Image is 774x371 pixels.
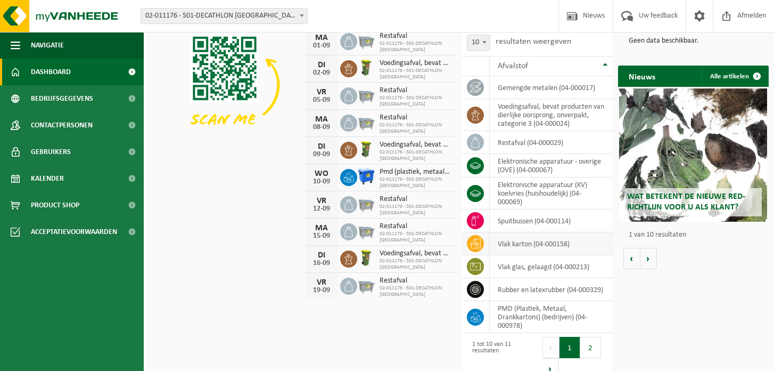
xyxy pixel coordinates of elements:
[467,35,490,51] span: 10
[357,167,375,185] img: WB-1100-HPE-BE-04
[380,168,451,176] span: Pmd (plastiek, metaal, drankkartons) (bedrijven)
[149,28,300,142] img: Download de VHEPlus App
[311,205,332,213] div: 12-09
[490,255,613,278] td: vlak glas, gelaagd (04-000213)
[490,209,613,232] td: spuitbussen (04-000114)
[311,42,332,50] div: 01-09
[380,122,451,135] span: 02-011176 - 501-DECATHLON [GEOGRAPHIC_DATA]
[380,149,451,162] span: 02-011176 - 501-DECATHLON [GEOGRAPHIC_DATA]
[542,337,559,358] button: Previous
[490,76,613,99] td: gemengde metalen (04-000017)
[623,248,640,269] button: Vorige
[702,66,768,87] a: Alle artikelen
[380,285,451,298] span: 02-011176 - 501-DECATHLON [GEOGRAPHIC_DATA]
[31,139,71,165] span: Gebruikers
[311,69,332,77] div: 02-09
[490,301,613,333] td: PMD (Plastiek, Metaal, Drankkartons) (bedrijven) (04-000978)
[380,231,451,244] span: 02-011176 - 501-DECATHLON [GEOGRAPHIC_DATA]
[311,96,332,104] div: 05-09
[490,178,613,209] td: elektronische apparatuur (KV) koelvries (huishoudelijk) (04-000069)
[31,112,93,139] span: Contactpersonen
[629,231,764,239] p: 1 van 10 resultaten
[629,37,759,45] p: Geen data beschikbaar.
[357,222,375,240] img: WB-2500-GAL-GY-04
[380,41,451,53] span: 02-011176 - 501-DECATHLON [GEOGRAPHIC_DATA]
[380,204,451,216] span: 02-011176 - 501-DECATHLON [GEOGRAPHIC_DATA]
[311,232,332,240] div: 15-09
[380,141,451,149] span: Voedingsafval, bevat producten van dierlijke oorsprong, onverpakt, categorie 3
[311,260,332,267] div: 16-09
[380,114,451,122] span: Restafval
[357,86,375,104] img: WB-2500-GAL-GY-04
[357,140,375,158] img: WB-0060-HPE-GN-51
[311,124,332,131] div: 08-09
[141,9,307,23] span: 02-011176 - 501-DECATHLON BRUGGE - BRUGGE
[618,66,666,86] h2: Nieuws
[311,224,332,232] div: MA
[380,222,451,231] span: Restafval
[31,59,71,85] span: Dashboard
[627,192,745,211] span: Wat betekent de nieuwe RED-richtlijn voor u als klant?
[311,278,332,287] div: VR
[311,197,332,205] div: VR
[380,86,451,95] span: Restafval
[311,178,332,185] div: 10-09
[380,249,451,258] span: Voedingsafval, bevat producten van dierlijke oorsprong, onverpakt, categorie 3
[357,195,375,213] img: WB-2500-GAL-GY-04
[559,337,580,358] button: 1
[490,278,613,301] td: rubber en latexrubber (04-000329)
[619,88,767,222] a: Wat betekent de nieuwe RED-richtlijn voor u als klant?
[31,32,64,59] span: Navigatie
[357,276,375,294] img: WB-2500-GAL-GY-04
[467,35,490,50] span: 10
[31,192,79,219] span: Product Shop
[490,131,613,154] td: restafval (04-000029)
[640,248,657,269] button: Volgende
[357,31,375,50] img: WB-2500-GAL-GY-04
[490,99,613,131] td: voedingsafval, bevat producten van dierlijke oorsprong, onverpakt, categorie 3 (04-000024)
[580,337,601,358] button: 2
[357,59,375,77] img: WB-0060-HPE-GN-51
[311,34,332,42] div: MA
[311,287,332,294] div: 19-09
[311,251,332,260] div: DI
[311,170,332,178] div: WO
[380,195,451,204] span: Restafval
[31,85,93,112] span: Bedrijfsgegevens
[311,61,332,69] div: DI
[498,62,528,70] span: Afvalstof
[380,176,451,189] span: 02-011176 - 501-DECATHLON [GEOGRAPHIC_DATA]
[380,277,451,285] span: Restafval
[380,95,451,108] span: 02-011176 - 501-DECATHLON [GEOGRAPHIC_DATA]
[311,88,332,96] div: VR
[141,8,308,24] span: 02-011176 - 501-DECATHLON BRUGGE - BRUGGE
[311,115,332,124] div: MA
[31,219,117,245] span: Acceptatievoorwaarden
[311,142,332,151] div: DI
[496,37,571,46] label: resultaten weergeven
[380,32,451,41] span: Restafval
[357,113,375,131] img: WB-2500-GAL-GY-04
[380,258,451,271] span: 02-011176 - 501-DECATHLON [GEOGRAPHIC_DATA]
[31,165,64,192] span: Kalender
[490,154,613,178] td: elektronische apparatuur - overige (OVE) (04-000067)
[380,59,451,68] span: Voedingsafval, bevat producten van dierlijke oorsprong, onverpakt, categorie 3
[357,249,375,267] img: WB-0060-HPE-GN-51
[311,151,332,158] div: 09-09
[380,68,451,80] span: 02-011176 - 501-DECATHLON [GEOGRAPHIC_DATA]
[490,232,613,255] td: vlak karton (04-000158)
